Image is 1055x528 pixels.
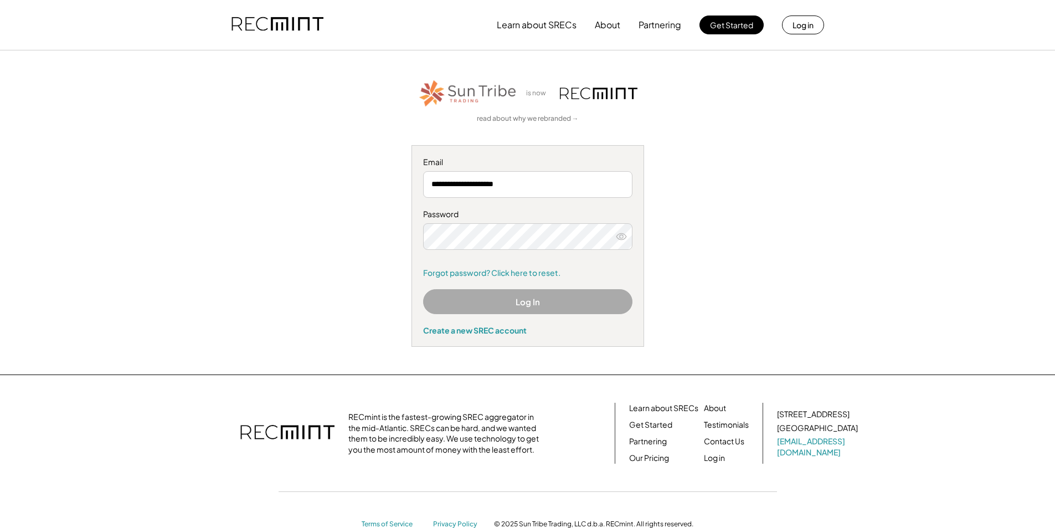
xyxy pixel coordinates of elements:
[782,16,824,34] button: Log in
[423,209,632,220] div: Password
[777,423,858,434] div: [GEOGRAPHIC_DATA]
[777,409,850,420] div: [STREET_ADDRESS]
[418,78,518,109] img: STT_Horizontal_Logo%2B-%2BColor.png
[639,14,681,36] button: Partnering
[595,14,620,36] button: About
[629,453,669,464] a: Our Pricing
[231,6,323,44] img: recmint-logotype%403x.png
[348,412,545,455] div: RECmint is the fastest-growing SREC aggregator in the mid-Atlantic. SRECs can be hard, and we wan...
[704,453,725,464] a: Log in
[423,268,632,279] a: Forgot password? Click here to reset.
[423,289,632,314] button: Log In
[704,436,744,447] a: Contact Us
[497,14,577,36] button: Learn about SRECs
[523,89,554,98] div: is now
[777,436,860,458] a: [EMAIL_ADDRESS][DOMAIN_NAME]
[699,16,764,34] button: Get Started
[704,403,726,414] a: About
[629,436,667,447] a: Partnering
[629,403,698,414] a: Learn about SRECs
[423,157,632,168] div: Email
[423,325,632,335] div: Create a new SREC account
[704,419,749,430] a: Testimonials
[560,88,637,99] img: recmint-logotype%403x.png
[477,114,579,124] a: read about why we rebranded →
[240,414,334,453] img: recmint-logotype%403x.png
[629,419,672,430] a: Get Started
